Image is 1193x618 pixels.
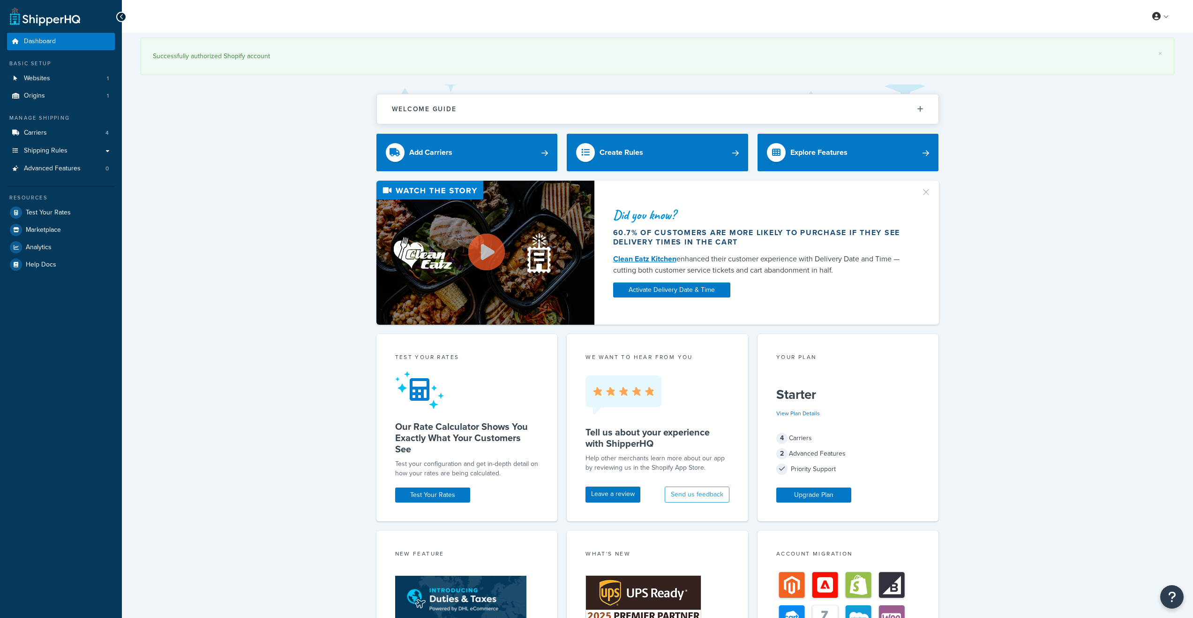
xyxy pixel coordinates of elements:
[776,549,920,560] div: Account Migration
[613,228,909,247] div: 60.7% of customers are more likely to purchase if they see delivery times in the cart
[1158,50,1162,57] a: ×
[7,70,115,87] li: Websites
[776,488,851,503] a: Upgrade Plan
[105,129,109,137] span: 4
[7,124,115,142] li: Carriers
[392,106,457,113] h2: Welcome Guide
[758,134,939,171] a: Explore Features
[395,549,539,560] div: New Feature
[107,75,109,83] span: 1
[7,70,115,87] a: Websites1
[600,146,643,159] div: Create Rules
[776,433,788,444] span: 4
[7,60,115,68] div: Basic Setup
[395,488,470,503] a: Test Your Rates
[7,221,115,238] a: Marketplace
[376,181,594,325] img: Video thumbnail
[7,87,115,105] a: Origins1
[776,387,920,402] h5: Starter
[26,261,56,269] span: Help Docs
[665,487,729,503] button: Send us feedback
[585,487,640,503] a: Leave a review
[585,549,729,560] div: What's New
[7,114,115,122] div: Manage Shipping
[613,253,909,276] div: enhanced their customer experience with Delivery Date and Time — cutting both customer service ti...
[613,208,909,221] div: Did you know?
[613,282,730,298] a: Activate Delivery Date & Time
[24,38,56,46] span: Dashboard
[26,226,61,234] span: Marketplace
[7,256,115,273] a: Help Docs
[776,409,820,418] a: View Plan Details
[7,194,115,202] div: Resources
[1160,585,1184,609] button: Open Resource Center
[7,87,115,105] li: Origins
[567,134,748,171] a: Create Rules
[7,204,115,221] a: Test Your Rates
[7,124,115,142] a: Carriers4
[377,94,938,124] button: Welcome Guide
[776,447,920,460] div: Advanced Features
[776,448,788,459] span: 2
[395,353,539,364] div: Test your rates
[409,146,452,159] div: Add Carriers
[107,92,109,100] span: 1
[7,239,115,256] a: Analytics
[585,353,729,361] p: we want to hear from you
[776,432,920,445] div: Carriers
[395,421,539,455] h5: Our Rate Calculator Shows You Exactly What Your Customers See
[776,353,920,364] div: Your Plan
[7,142,115,160] a: Shipping Rules
[24,147,68,155] span: Shipping Rules
[26,244,52,252] span: Analytics
[7,33,115,50] a: Dashboard
[7,160,115,177] li: Advanced Features
[395,459,539,478] div: Test your configuration and get in-depth detail on how your rates are being calculated.
[24,129,47,137] span: Carriers
[24,75,50,83] span: Websites
[153,50,1162,63] div: Successfully authorized Shopify account
[24,165,81,173] span: Advanced Features
[790,146,848,159] div: Explore Features
[376,134,558,171] a: Add Carriers
[105,165,109,173] span: 0
[26,209,71,217] span: Test Your Rates
[7,160,115,177] a: Advanced Features0
[585,454,729,473] p: Help other merchants learn more about our app by reviewing us in the Shopify App Store.
[776,463,920,476] div: Priority Support
[585,427,729,449] h5: Tell us about your experience with ShipperHQ
[613,253,676,264] a: Clean Eatz Kitchen
[24,92,45,100] span: Origins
